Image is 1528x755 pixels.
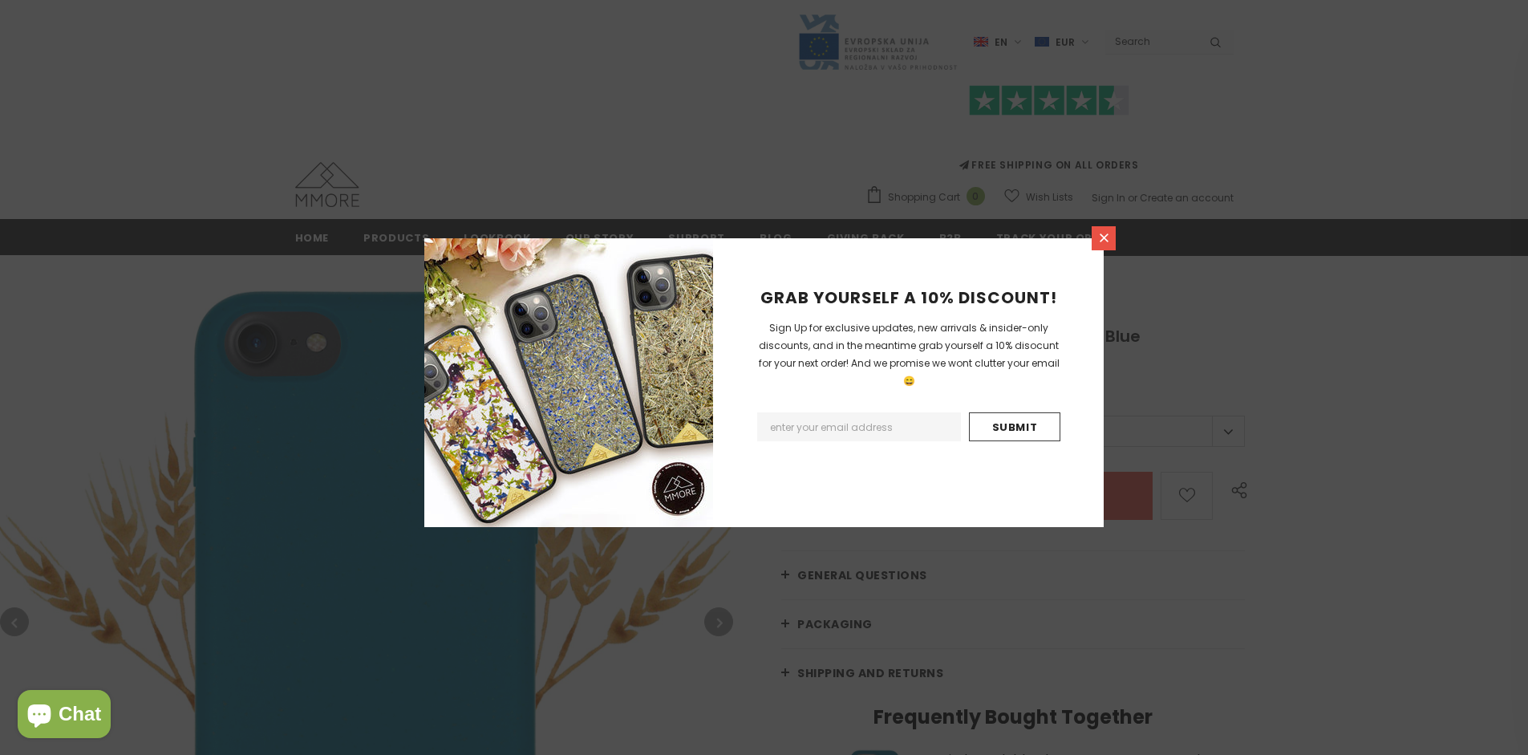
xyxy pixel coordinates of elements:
a: Close [1092,226,1116,250]
input: Email Address [757,412,961,441]
span: GRAB YOURSELF A 10% DISCOUNT! [760,286,1057,309]
input: Submit [969,412,1060,441]
inbox-online-store-chat: Shopify online store chat [13,690,116,742]
span: Sign Up for exclusive updates, new arrivals & insider-only discounts, and in the meantime grab yo... [759,321,1060,388]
